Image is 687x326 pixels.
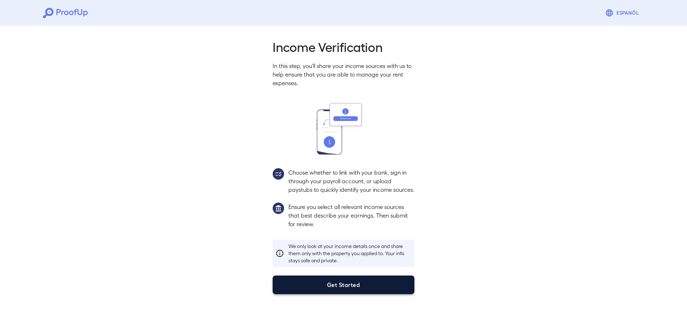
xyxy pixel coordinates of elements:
[273,62,414,87] p: In this step, you'll share your income sources with us to help ensure that you are able to manage...
[273,276,414,294] button: Get Started
[317,103,370,155] img: transfer_money.svg
[288,168,414,194] p: Choose whether to link with your bank, sign in through your payroll account, or upload paystubs t...
[288,203,414,228] p: Ensure you select all relevant income sources that best describe your earnings. Then submit for r...
[288,243,411,264] p: We only look at your income details once and share them only with the property you applied to. Yo...
[273,203,284,214] img: group1.svg
[602,6,644,20] button: Espanõl
[273,168,284,180] img: group2.svg
[273,39,414,54] h2: Income Verification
